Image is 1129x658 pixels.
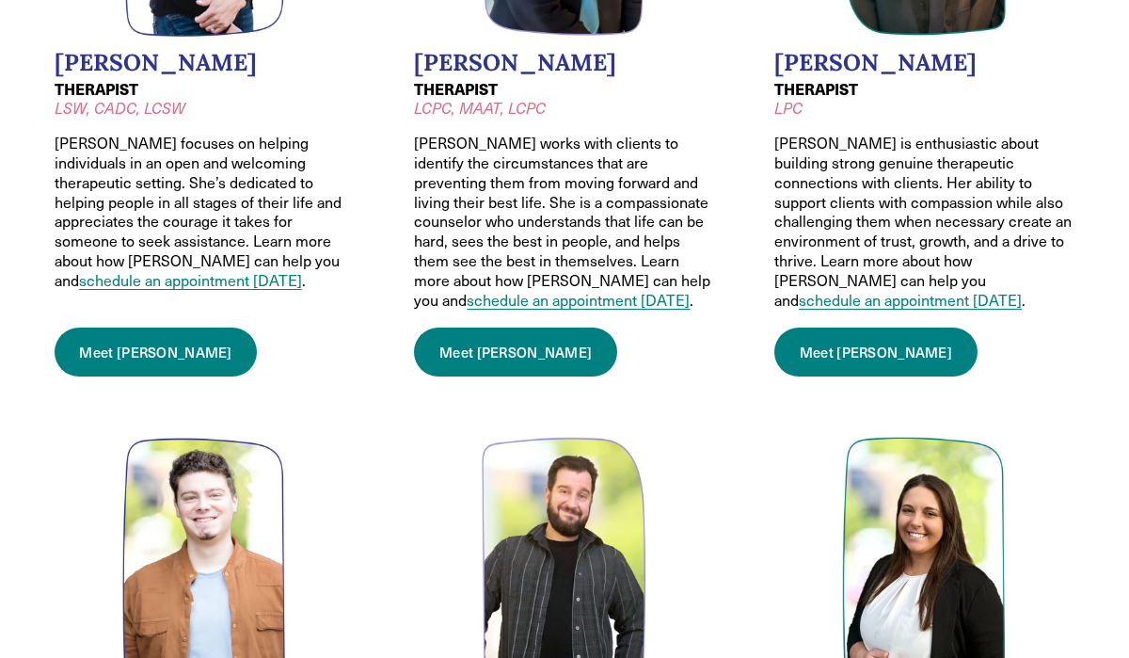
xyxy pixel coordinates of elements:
[414,328,617,377] a: Meet [PERSON_NAME]
[414,134,714,310] p: [PERSON_NAME] works with clients to identify the circumstances that are preventing them from movi...
[774,134,1074,310] p: [PERSON_NAME] is enthusiastic about building strong genuine therapeutic connections with clients....
[799,290,1022,310] a: schedule an appointment [DATE]
[414,98,546,118] em: LCPC, MAAT, LCPC
[55,49,355,77] h2: [PERSON_NAME]
[414,49,714,77] h2: [PERSON_NAME]
[55,98,185,118] em: LSW, CADC, LCSW
[414,78,498,100] strong: THERAPIST
[774,328,978,377] a: Meet [PERSON_NAME]
[774,98,803,118] em: LPC
[79,270,302,290] a: schedule an appointment [DATE]
[774,78,858,100] strong: THERAPIST
[55,78,138,100] strong: THERAPIST
[55,134,355,290] p: [PERSON_NAME] focuses on helping individuals in an open and welcoming therapeutic setting. She’s ...
[774,49,1074,77] h2: [PERSON_NAME]
[467,290,690,310] a: schedule an appointment [DATE]
[55,328,258,377] a: Meet [PERSON_NAME]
